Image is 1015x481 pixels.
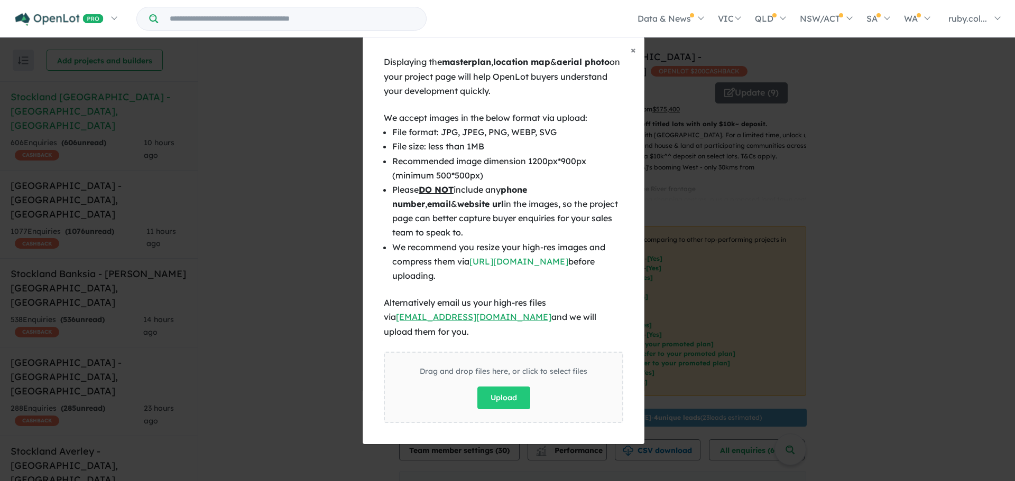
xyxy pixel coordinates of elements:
[457,199,504,209] b: website url
[384,111,623,125] div: We accept images in the below format via upload:
[392,154,623,183] li: Recommended image dimension 1200px*900px (minimum 500*500px)
[392,125,623,139] li: File format: JPG, JPEG, PNG, WEBP, SVG
[469,256,568,267] a: [URL][DOMAIN_NAME]
[384,296,623,339] div: Alternatively email us your high-res files via and we will upload them for you.
[557,56,610,67] b: aerial photo
[160,7,424,30] input: Try estate name, suburb, builder or developer
[493,56,550,67] b: location map
[392,240,623,284] li: We recommend you resize your high-res images and compress them via before uploading.
[396,312,551,322] a: [EMAIL_ADDRESS][DOMAIN_NAME]
[419,184,454,195] u: DO NOT
[392,183,623,240] li: Please include any , & in the images, so the project page can better capture buyer enquiries for ...
[631,44,636,56] span: ×
[477,386,530,409] button: Upload
[384,55,623,98] div: Displaying the , & on your project page will help OpenLot buyers understand your development quic...
[948,13,987,24] span: ruby.col...
[15,13,104,26] img: Openlot PRO Logo White
[420,365,587,378] div: Drag and drop files here, or click to select files
[427,199,451,209] b: email
[442,56,491,67] b: masterplan
[392,139,623,154] li: File size: less than 1MB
